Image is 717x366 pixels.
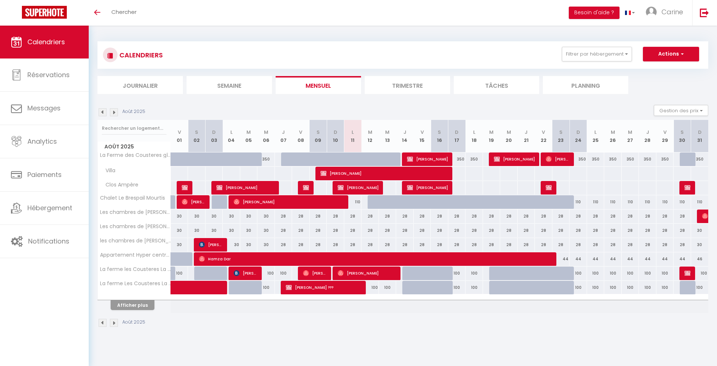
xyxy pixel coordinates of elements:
div: 28 [570,238,587,252]
div: 100 [691,267,709,280]
abbr: J [646,129,649,136]
abbr: L [352,129,354,136]
div: 28 [344,238,362,252]
th: 10 [327,120,344,152]
div: 350 [465,152,483,166]
abbr: D [212,129,216,136]
div: 28 [587,224,605,237]
abbr: L [594,129,597,136]
span: Août 2025 [98,142,170,152]
div: 30 [240,238,258,252]
div: 28 [310,224,327,237]
span: Hamza Dar [199,252,555,266]
abbr: M [611,129,615,136]
div: 44 [570,252,587,266]
th: 12 [361,120,379,152]
span: Hébergement [27,203,72,212]
th: 07 [275,120,292,152]
span: Villa [99,167,126,175]
div: 110 [604,195,622,209]
th: 20 [500,120,518,152]
span: Analytics [27,137,57,146]
div: 110 [639,195,656,209]
div: 28 [587,238,605,252]
div: 28 [674,210,691,223]
th: 21 [518,120,535,152]
div: 30 [691,238,709,252]
div: 28 [552,224,570,237]
div: 100 [622,281,639,294]
div: 350 [622,152,639,166]
div: 30 [240,210,258,223]
abbr: M [385,129,390,136]
th: 26 [604,120,622,152]
th: 28 [639,120,656,152]
abbr: V [299,129,302,136]
div: 28 [604,210,622,223]
div: 30 [257,210,275,223]
div: 110 [674,195,691,209]
span: [PERSON_NAME] [546,152,569,166]
div: 30 [171,224,188,237]
th: 03 [206,120,223,152]
th: 22 [535,120,552,152]
span: Les chambres de [PERSON_NAME] "Zen" [99,224,172,229]
span: [PERSON_NAME] [234,195,345,209]
div: 100 [587,281,605,294]
img: logout [700,8,709,17]
abbr: S [195,129,198,136]
div: 100 [570,281,587,294]
abbr: V [421,129,424,136]
button: Afficher plus [111,300,154,310]
span: [PERSON_NAME] [303,266,326,280]
span: [PERSON_NAME] [182,195,205,209]
div: 28 [361,210,379,223]
div: 28 [361,224,379,237]
div: 28 [379,210,396,223]
abbr: S [559,129,563,136]
div: 100 [604,267,622,280]
th: 06 [257,120,275,152]
th: 15 [414,120,431,152]
div: 28 [656,210,674,223]
div: 28 [414,210,431,223]
div: 44 [656,252,674,266]
span: La ferme les Cousteres La familiale [99,267,172,272]
span: Messages [27,103,61,113]
div: 28 [535,238,552,252]
span: Notifications [28,237,69,246]
span: [PERSON_NAME] [321,166,449,180]
div: 28 [570,224,587,237]
th: 05 [240,120,258,152]
div: 28 [448,224,466,237]
div: 30 [223,238,240,252]
div: 28 [327,210,344,223]
abbr: V [178,129,181,136]
div: 100 [257,267,275,280]
div: 30 [257,238,275,252]
button: Actions [643,47,699,61]
div: 110 [656,195,674,209]
abbr: M [628,129,632,136]
div: 44 [639,252,656,266]
abbr: D [698,129,702,136]
span: [PERSON_NAME] des ROTOURS [234,266,257,280]
div: 110 [691,195,709,209]
span: La ferme Les Cousteres La contemporaine [99,281,172,286]
div: 28 [552,210,570,223]
div: 28 [327,238,344,252]
div: 350 [587,152,605,166]
div: 30 [223,210,240,223]
span: [PERSON_NAME] [685,181,690,195]
abbr: S [438,129,441,136]
div: 44 [674,252,691,266]
span: Calendriers [27,37,65,46]
div: 28 [396,238,414,252]
div: 28 [431,224,448,237]
div: 28 [292,210,310,223]
span: [PERSON_NAME] [338,181,379,195]
span: Clos Ampère [99,181,140,189]
h3: CALENDRIERS [118,47,163,63]
span: Chercher [111,8,137,16]
button: Gestion des prix [654,105,708,116]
